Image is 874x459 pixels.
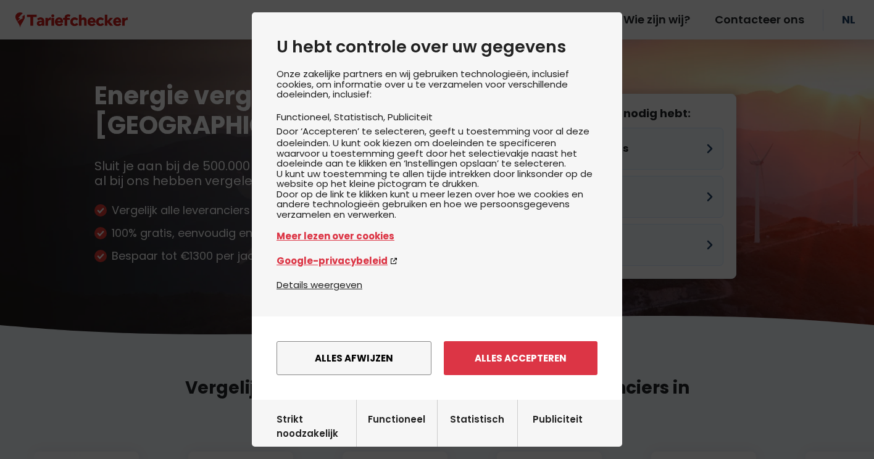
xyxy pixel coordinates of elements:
a: Meer lezen over cookies [277,229,597,243]
button: Alles accepteren [444,341,597,375]
li: Publiciteit [388,110,433,123]
h2: U hebt controle over uw gegevens [277,37,597,57]
div: menu [252,316,622,400]
li: Statistisch [334,110,388,123]
button: Alles afwijzen [277,341,431,375]
button: Details weergeven [277,278,362,292]
div: Onze zakelijke partners en wij gebruiken technologieën, inclusief cookies, om informatie over u t... [277,69,597,278]
a: Google-privacybeleid [277,254,597,268]
li: Functioneel [277,110,334,123]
